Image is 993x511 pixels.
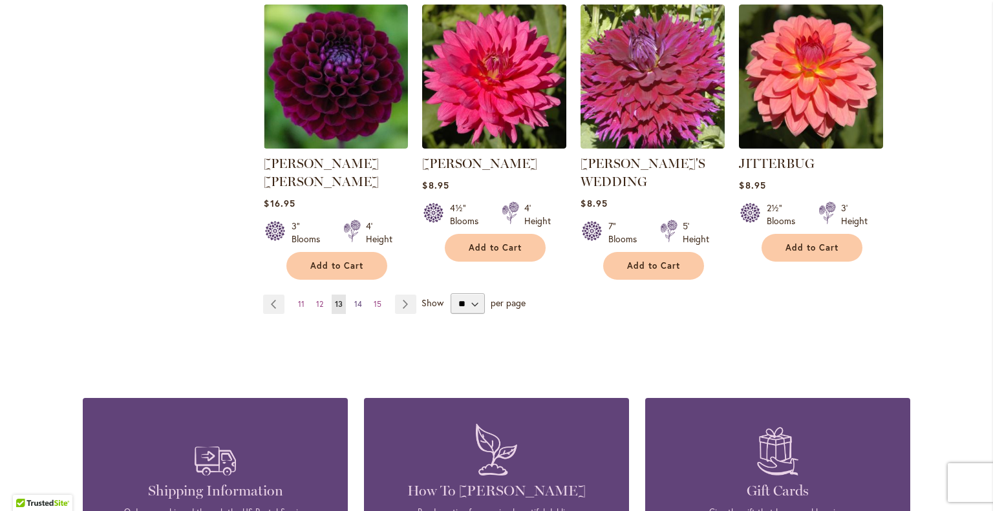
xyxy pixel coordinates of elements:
div: 7" Blooms [608,220,645,245]
img: JITTERBUG [739,5,883,149]
a: [PERSON_NAME]'S WEDDING [581,156,705,189]
a: Jennifer's Wedding [581,139,725,151]
div: 3" Blooms [292,220,328,245]
span: Add to Cart [627,260,680,271]
a: JASON MATTHEW [264,139,408,151]
img: JASON MATTHEW [264,5,408,149]
h4: Shipping Information [102,482,328,500]
a: JITTERBUG [739,156,815,171]
div: 5' Height [683,220,709,245]
a: 12 [313,295,326,314]
h4: Gift Cards [665,482,891,500]
a: 11 [295,295,308,314]
span: Add to Cart [785,242,838,253]
h4: How To [PERSON_NAME] [383,482,610,500]
div: 4½" Blooms [450,202,486,227]
a: JITTERBUG [739,139,883,151]
span: Show [422,297,443,309]
span: $8.95 [739,179,765,191]
button: Add to Cart [445,234,546,262]
span: $16.95 [264,197,295,209]
img: JENNA [422,5,566,149]
button: Add to Cart [286,252,387,280]
span: $8.95 [422,179,449,191]
span: 15 [374,299,381,309]
button: Add to Cart [603,252,704,280]
button: Add to Cart [762,234,862,262]
div: 4' Height [524,202,551,227]
a: JENNA [422,139,566,151]
a: 15 [370,295,385,314]
img: Jennifer's Wedding [581,5,725,149]
span: $8.95 [581,197,607,209]
div: 3' Height [841,202,868,227]
span: Add to Cart [469,242,522,253]
span: 11 [298,299,304,309]
div: 2½" Blooms [767,202,803,227]
a: 14 [351,295,365,314]
iframe: Launch Accessibility Center [10,465,46,501]
span: 14 [354,299,362,309]
span: per page [491,297,526,309]
span: Add to Cart [310,260,363,271]
a: [PERSON_NAME] [422,156,537,171]
a: [PERSON_NAME] [PERSON_NAME] [264,156,379,189]
div: 4' Height [366,220,392,245]
span: 12 [316,299,323,309]
span: 13 [335,299,343,309]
